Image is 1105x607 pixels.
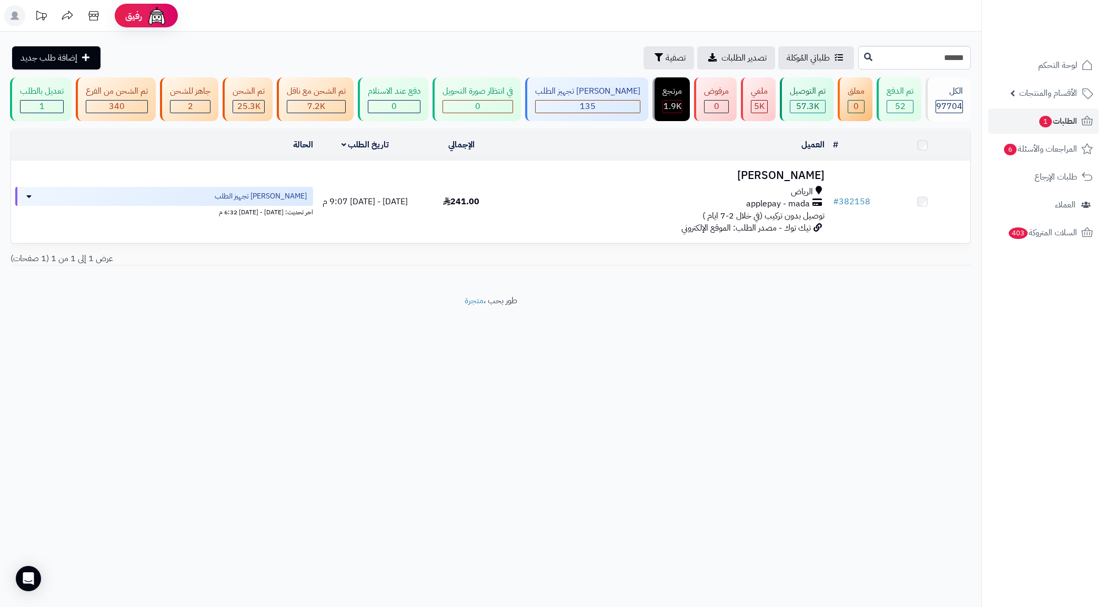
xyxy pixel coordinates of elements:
span: إضافة طلب جديد [21,52,77,64]
button: تصفية [644,46,694,69]
a: المراجعات والأسئلة6 [988,136,1099,162]
span: رفيق [125,9,142,22]
div: 0 [848,101,864,113]
div: 340 [86,101,147,113]
div: اخر تحديث: [DATE] - [DATE] 6:32 م [15,206,313,217]
div: 0 [443,101,513,113]
span: الأقسام والمنتجات [1019,86,1077,101]
a: تم الشحن 25.3K [220,77,275,121]
div: 135 [536,101,640,113]
div: 2 [170,101,210,113]
a: إضافة طلب جديد [12,46,101,69]
div: تم الشحن مع ناقل [287,85,346,97]
div: 52 [887,101,913,113]
img: logo-2.png [1033,8,1095,30]
span: طلبات الإرجاع [1034,170,1077,184]
span: الطلبات [1038,114,1077,128]
a: الكل97704 [923,77,973,121]
span: السلات المتروكة [1008,225,1077,240]
span: توصيل بدون تركيب (في خلال 2-7 ايام ) [702,210,825,222]
span: تصدير الطلبات [721,52,767,64]
div: 25321 [233,101,264,113]
span: 403 [1008,227,1029,240]
span: 2 [188,100,193,113]
a: تعديل بالطلب 1 [8,77,74,121]
span: applepay - mada [746,198,810,210]
a: دفع عند الاستلام 0 [356,77,430,121]
span: الرياض [791,186,813,198]
span: طلباتي المُوكلة [787,52,830,64]
a: تم الشحن من الفرع 340 [74,77,158,121]
div: مرتجع [662,85,682,97]
div: جاهز للشحن [170,85,210,97]
span: 1 [39,100,45,113]
span: 5K [754,100,765,113]
a: السلات المتروكة403 [988,220,1099,245]
a: جاهز للشحن 2 [158,77,220,121]
div: [PERSON_NAME] تجهيز الطلب [535,85,640,97]
div: 0 [705,101,728,113]
span: تصفية [666,52,686,64]
div: تعديل بالطلب [20,85,64,97]
div: 5016 [751,101,767,113]
span: 135 [580,100,596,113]
span: 1 [1039,115,1052,128]
span: 1.9K [664,100,681,113]
div: 1856 [663,101,681,113]
div: في انتظار صورة التحويل [443,85,513,97]
span: 7.2K [307,100,325,113]
img: ai-face.png [146,5,167,26]
a: ملغي 5K [739,77,778,121]
div: تم التوصيل [790,85,826,97]
a: الطلبات1 [988,108,1099,134]
span: [DATE] - [DATE] 9:07 م [323,195,408,208]
a: طلباتي المُوكلة [778,46,854,69]
a: تم الشحن مع ناقل 7.2K [275,77,356,121]
span: 0 [714,100,719,113]
div: عرض 1 إلى 1 من 1 (1 صفحات) [3,253,491,265]
a: في انتظار صورة التحويل 0 [430,77,523,121]
a: # [833,138,838,151]
div: تم الشحن من الفرع [86,85,148,97]
a: العملاء [988,192,1099,217]
span: # [833,195,839,208]
a: مرتجع 1.9K [650,77,692,121]
a: متجرة [465,294,484,307]
div: مرفوض [704,85,729,97]
div: 7222 [287,101,345,113]
h3: [PERSON_NAME] [514,170,825,182]
a: تحديثات المنصة [28,5,54,29]
a: لوحة التحكم [988,53,1099,78]
span: العملاء [1055,197,1076,212]
div: معلق [848,85,865,97]
div: 1 [21,101,63,113]
span: 0 [391,100,397,113]
span: 52 [895,100,906,113]
a: تم التوصيل 57.3K [778,77,836,121]
span: [PERSON_NAME] تجهيز الطلب [215,191,307,202]
a: طلبات الإرجاع [988,164,1099,190]
span: 6 [1003,143,1017,156]
a: تصدير الطلبات [697,46,775,69]
span: 97704 [936,100,962,113]
span: لوحة التحكم [1038,58,1077,73]
span: 0 [853,100,859,113]
a: #382158 [833,195,870,208]
a: الحالة [293,138,313,151]
span: المراجعات والأسئلة [1003,142,1077,156]
span: 57.3K [796,100,819,113]
a: تم الدفع 52 [875,77,923,121]
a: معلق 0 [836,77,875,121]
div: دفع عند الاستلام [368,85,420,97]
a: [PERSON_NAME] تجهيز الطلب 135 [523,77,650,121]
div: تم الشحن [233,85,265,97]
div: Open Intercom Messenger [16,566,41,591]
span: 241.00 [443,195,479,208]
div: 57255 [790,101,825,113]
a: تاريخ الطلب [341,138,389,151]
span: تيك توك - مصدر الطلب: الموقع الإلكتروني [681,222,811,234]
span: 340 [109,100,125,113]
a: مرفوض 0 [692,77,739,121]
div: 0 [368,101,420,113]
a: العميل [801,138,825,151]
